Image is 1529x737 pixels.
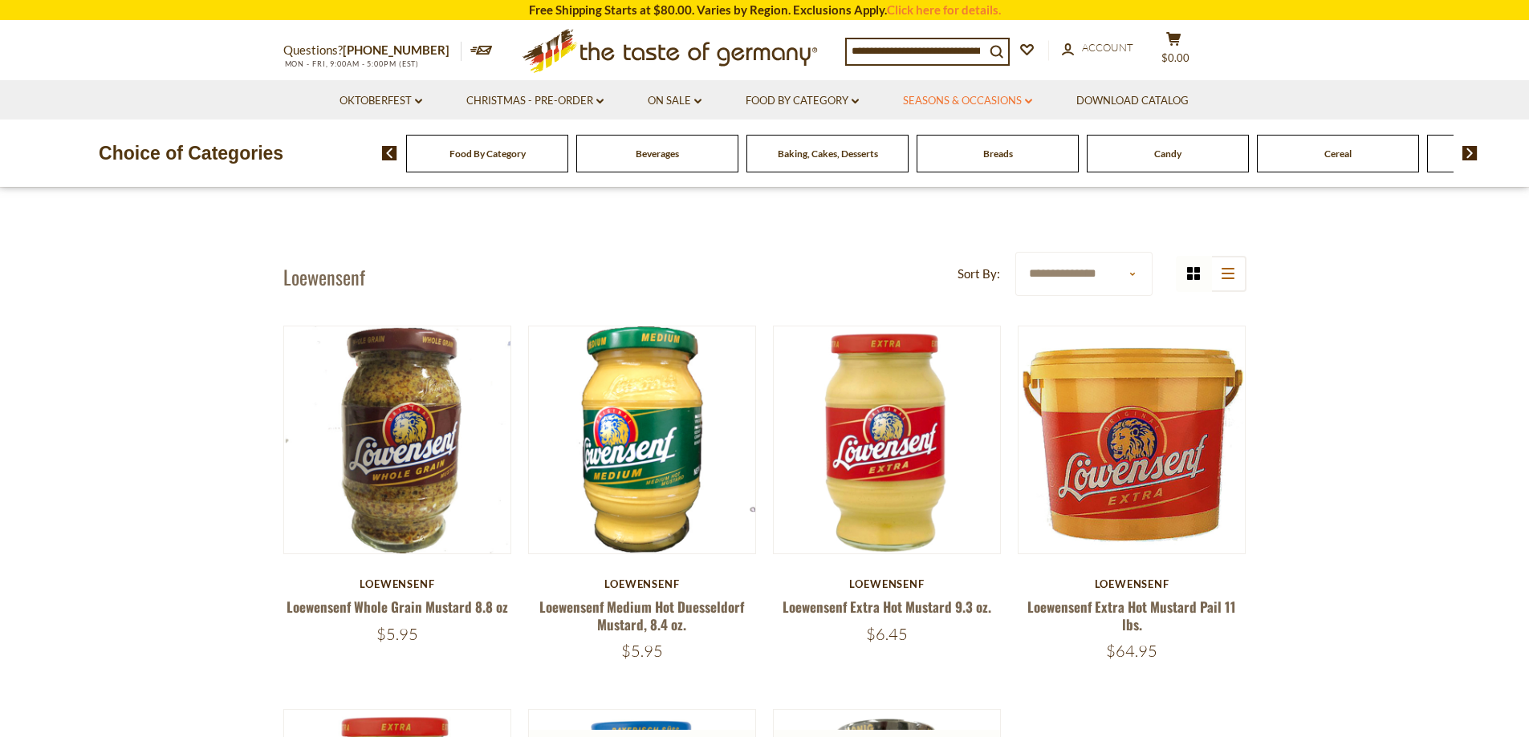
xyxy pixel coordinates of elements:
a: Candy [1154,148,1181,160]
div: Loewensenf [283,577,512,590]
a: Beverages [636,148,679,160]
span: Account [1082,41,1133,54]
img: next arrow [1462,146,1478,160]
a: Cereal [1324,148,1352,160]
a: Baking, Cakes, Desserts [778,148,878,160]
span: $5.95 [621,641,663,661]
div: Loewensenf [773,577,1002,590]
span: MON - FRI, 9:00AM - 5:00PM (EST) [283,59,420,68]
a: Seasons & Occasions [903,92,1032,110]
span: $0.00 [1161,51,1189,64]
img: Loewensenf [1019,326,1246,553]
a: Food By Category [746,92,859,110]
a: Click here for details. [887,2,1001,17]
a: Loewensenf Extra Hot Mustard Pail 11 lbs. [1027,597,1236,634]
a: [PHONE_NUMBER] [343,43,449,57]
label: Sort By: [958,264,1000,284]
img: previous arrow [382,146,397,160]
img: Loewensenf [284,326,511,553]
a: Account [1062,39,1133,57]
a: Food By Category [449,148,526,160]
span: $64.95 [1106,641,1157,661]
img: Loewensenf [774,326,1001,553]
a: On Sale [648,92,701,110]
a: Loewensenf Medium Hot Duesseldorf Mustard, 8.4 oz. [539,597,744,634]
a: Loewensenf Whole Grain Mustard 8.8 oz [287,597,508,617]
a: Christmas - PRE-ORDER [466,92,604,110]
p: Questions? [283,40,462,61]
span: $5.95 [376,624,418,644]
a: Loewensenf Extra Hot Mustard 9.3 oz. [783,597,991,617]
img: Loewensenf [529,326,756,553]
span: $6.45 [866,624,908,644]
a: Breads [983,148,1013,160]
button: $0.00 [1150,31,1198,71]
div: Loewensenf [1018,577,1246,590]
a: Oktoberfest [340,92,422,110]
a: Download Catalog [1076,92,1189,110]
div: Loewensenf [528,577,757,590]
h1: Loewensenf [283,265,365,289]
